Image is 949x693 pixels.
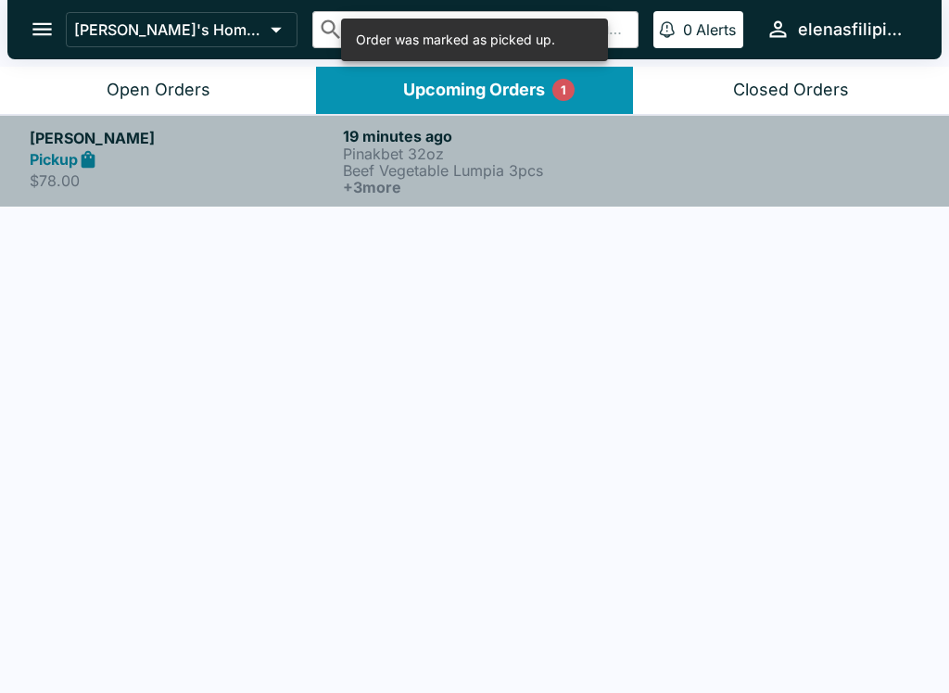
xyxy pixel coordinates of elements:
[696,20,736,39] p: Alerts
[561,81,566,99] p: 1
[30,150,78,169] strong: Pickup
[403,80,545,101] div: Upcoming Orders
[30,171,335,190] p: $78.00
[107,80,210,101] div: Open Orders
[683,20,692,39] p: 0
[343,179,649,195] h6: + 3 more
[74,20,263,39] p: [PERSON_NAME]'s Home of the Finest Filipino Foods
[733,80,849,101] div: Closed Orders
[356,24,555,56] div: Order was marked as picked up.
[343,127,649,145] h6: 19 minutes ago
[343,162,649,179] p: Beef Vegetable Lumpia 3pcs
[19,6,66,53] button: open drawer
[66,12,297,47] button: [PERSON_NAME]'s Home of the Finest Filipino Foods
[343,145,649,162] p: Pinakbet 32oz
[30,127,335,149] h5: [PERSON_NAME]
[798,19,912,41] div: elenasfilipinofoods
[758,9,919,49] button: elenasfilipinofoods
